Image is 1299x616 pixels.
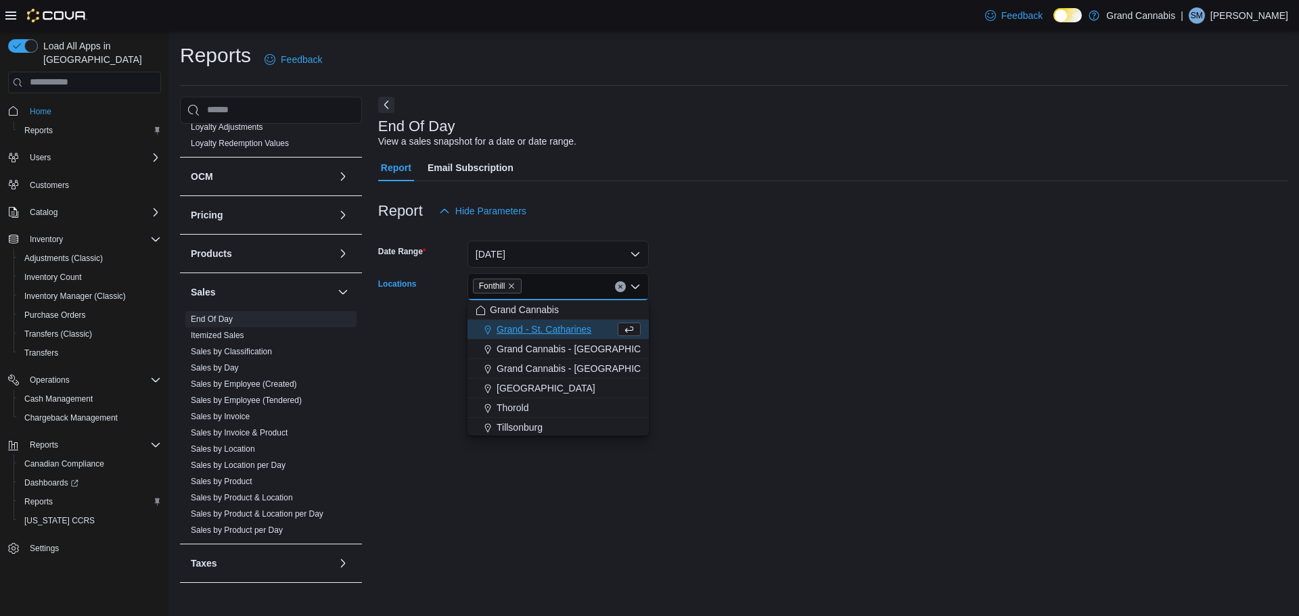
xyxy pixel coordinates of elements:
[378,97,394,113] button: Next
[19,250,108,266] a: Adjustments (Classic)
[30,375,70,385] span: Operations
[490,303,559,316] span: Grand Cannabis
[24,540,64,556] a: Settings
[14,454,166,473] button: Canadian Compliance
[434,197,532,224] button: Hide Parameters
[30,152,51,163] span: Users
[3,148,166,167] button: Users
[19,288,131,304] a: Inventory Manager (Classic)
[468,300,649,320] button: Grand Cannabis
[191,362,239,373] span: Sales by Day
[1053,8,1082,22] input: Dark Mode
[378,246,426,257] label: Date Range
[191,379,297,389] span: Sales by Employee (Created)
[24,291,126,302] span: Inventory Manager (Classic)
[497,323,591,336] span: Grand - St. Catharines
[24,231,68,247] button: Inventory
[24,515,95,526] span: [US_STATE] CCRS
[191,444,255,454] span: Sales by Location
[19,269,87,285] a: Inventory Count
[191,314,233,324] a: End Of Day
[19,122,161,139] span: Reports
[24,149,56,166] button: Users
[19,456,110,472] a: Canadian Compliance
[24,437,64,453] button: Reports
[468,241,649,268] button: [DATE]
[19,513,100,529] a: [US_STATE] CCRS
[191,411,250,422] span: Sales by Invoice
[3,203,166,222] button: Catalog
[19,391,98,407] a: Cash Management
[19,456,161,472] span: Canadian Compliance
[19,122,58,139] a: Reports
[980,2,1048,29] a: Feedback
[24,125,53,136] span: Reports
[191,556,217,570] h3: Taxes
[3,371,166,389] button: Operations
[19,307,91,323] a: Purchase Orders
[19,410,161,426] span: Chargeback Management
[378,279,417,289] label: Locations
[24,231,161,247] span: Inventory
[24,204,161,220] span: Catalog
[1053,22,1054,23] span: Dark Mode
[8,96,161,594] nav: Complex example
[497,401,528,414] span: Thorold
[335,555,351,571] button: Taxes
[468,418,649,437] button: Tillsonburg
[479,279,505,293] span: Fonthill
[191,492,293,503] span: Sales by Product & Location
[191,395,302,406] span: Sales by Employee (Tendered)
[507,282,516,290] button: Remove Fonthill from selection in this group
[14,306,166,325] button: Purchase Orders
[378,203,423,219] h3: Report
[14,287,166,306] button: Inventory Manager (Classic)
[14,343,166,362] button: Transfers
[191,346,272,357] span: Sales by Classification
[24,272,82,283] span: Inventory Count
[14,121,166,140] button: Reports
[24,412,118,423] span: Chargeback Management
[191,170,213,183] h3: OCM
[191,122,263,132] a: Loyalty Adjustments
[19,513,161,529] span: Washington CCRS
[38,39,161,66] span: Load All Apps in [GEOGRAPHIC_DATA]
[24,177,74,193] a: Customers
[19,326,97,342] a: Transfers (Classic)
[191,460,286,471] span: Sales by Location per Day
[630,281,641,292] button: Close list of options
[24,329,92,339] span: Transfers (Classic)
[19,410,123,426] a: Chargeback Management
[14,249,166,268] button: Adjustments (Classic)
[191,285,216,299] h3: Sales
[19,345,64,361] a: Transfers
[191,247,232,260] h3: Products
[191,247,332,260] button: Products
[191,379,297,389] a: Sales by Employee (Created)
[3,175,166,195] button: Customers
[191,331,244,340] a: Itemized Sales
[1210,7,1288,24] p: [PERSON_NAME]
[378,118,455,135] h3: End Of Day
[473,279,522,293] span: Fonthill
[24,437,161,453] span: Reports
[497,342,673,356] span: Grand Cannabis - [GEOGRAPHIC_DATA]
[1191,7,1203,24] span: SM
[191,508,323,519] span: Sales by Product & Location per Day
[24,372,161,388] span: Operations
[191,208,332,222] button: Pricing
[378,135,576,149] div: View a sales snapshot for a date or date range.
[19,250,161,266] span: Adjustments (Classic)
[19,494,161,510] span: Reports
[19,391,161,407] span: Cash Management
[191,208,223,222] h3: Pricing
[30,234,63,245] span: Inventory
[335,245,351,262] button: Products
[191,428,288,437] a: Sales by Invoice & Product
[14,492,166,511] button: Reports
[191,476,252,487] span: Sales by Product
[24,540,161,556] span: Settings
[455,204,526,218] span: Hide Parameters
[381,154,411,181] span: Report
[24,458,104,469] span: Canadian Compliance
